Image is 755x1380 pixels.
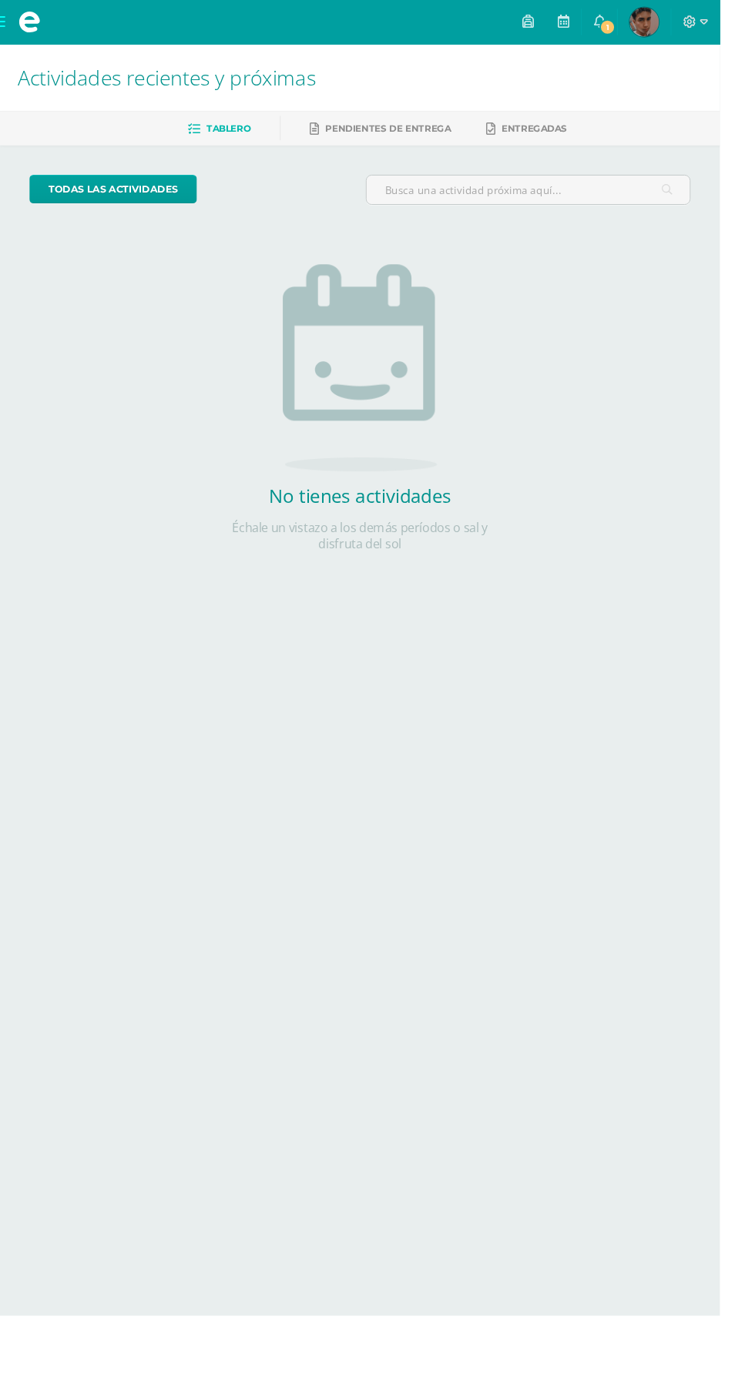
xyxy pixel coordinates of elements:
a: todas las Actividades [31,183,206,213]
input: Busca una actividad próxima aquí... [384,184,723,214]
span: Tablero [216,129,263,140]
a: Pendientes de entrega [325,122,473,147]
p: Échale un vistazo a los demás períodos o sal y disfruta del sol [223,545,532,579]
img: 9f0756336bf76ef3afc8cadeb96d1fce.png [660,8,691,39]
span: 1 [629,20,646,37]
a: Tablero [197,122,263,147]
img: no_activities.png [297,277,458,494]
a: Entregadas [510,122,595,147]
span: Pendientes de entrega [341,129,473,140]
span: Actividades recientes y próximas [18,66,331,95]
h2: No tienes actividades [223,507,532,533]
span: Entregadas [526,129,595,140]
